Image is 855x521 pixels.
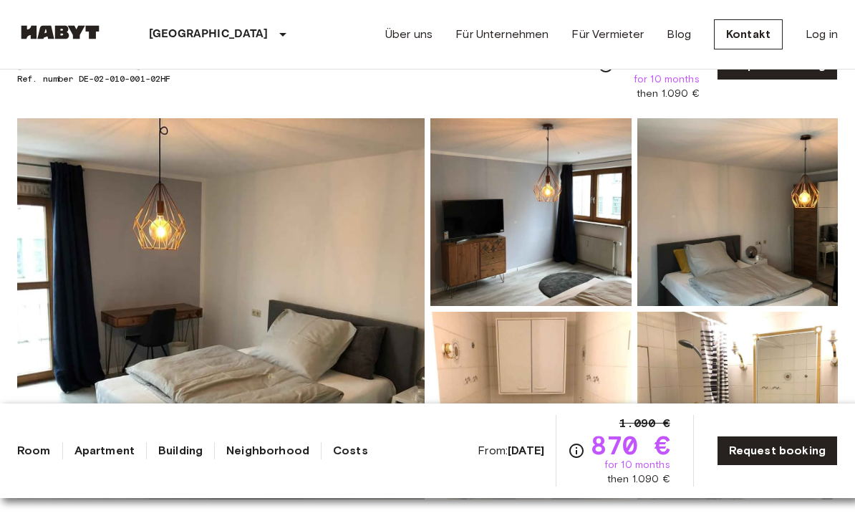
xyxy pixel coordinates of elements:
[508,444,544,457] b: [DATE]
[385,26,433,43] a: Über uns
[568,442,585,459] svg: Check cost overview for full price breakdown. Please note that discounts apply to new joiners onl...
[637,118,839,306] img: Picture of unit DE-02-010-001-02HF
[430,118,632,306] img: Picture of unit DE-02-010-001-02HF
[17,118,425,500] img: Marketing picture of unit DE-02-010-001-02HF
[634,72,700,87] span: for 10 months
[714,19,783,49] a: Kontakt
[717,436,838,466] a: Request booking
[571,26,644,43] a: Für Vermieter
[637,312,839,500] img: Picture of unit DE-02-010-001-02HF
[226,442,309,459] a: Neighborhood
[333,442,368,459] a: Costs
[17,72,254,85] span: Ref. number DE-02-010-001-02HF
[667,26,691,43] a: Blog
[604,458,670,472] span: for 10 months
[17,442,51,459] a: Room
[607,472,670,487] span: then 1.090 €
[455,26,549,43] a: Für Unternehmen
[619,415,670,432] span: 1.090 €
[806,26,838,43] a: Log in
[591,432,670,458] span: 870 €
[17,25,103,39] img: Habyt
[430,312,632,500] img: Picture of unit DE-02-010-001-02HF
[478,443,544,459] span: From:
[158,442,203,459] a: Building
[620,47,700,72] span: 870 €
[149,26,269,43] p: [GEOGRAPHIC_DATA]
[637,87,700,101] span: then 1.090 €
[74,442,135,459] a: Apartment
